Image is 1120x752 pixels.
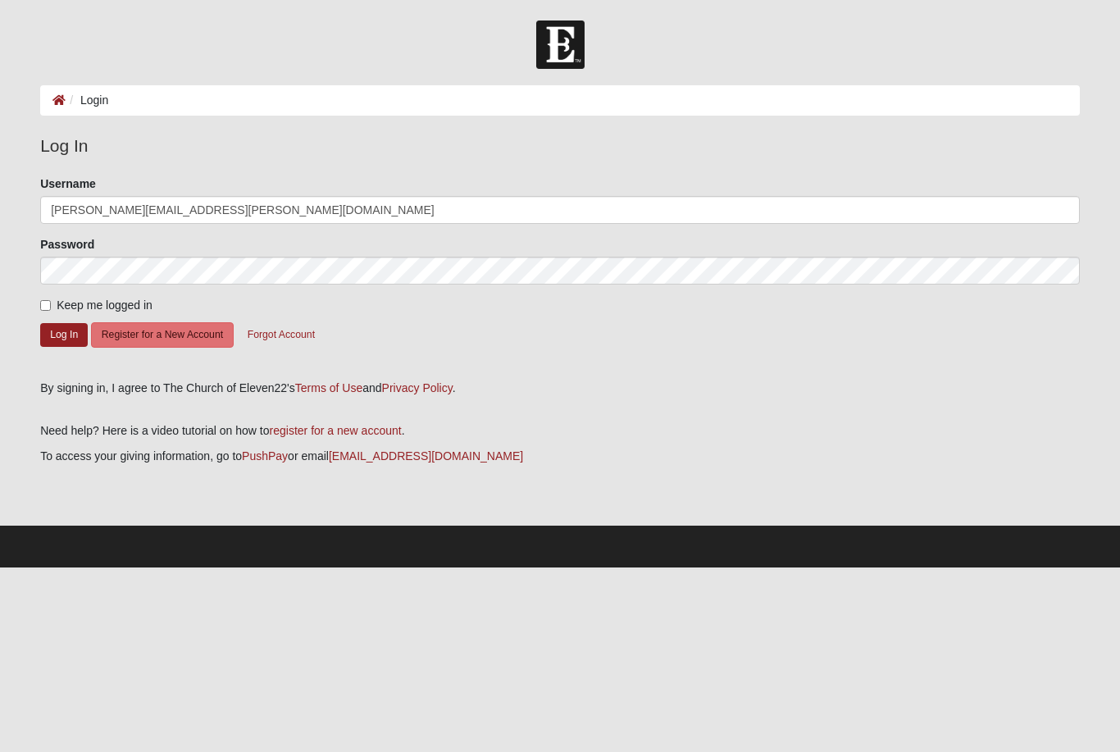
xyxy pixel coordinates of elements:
[40,133,1080,159] legend: Log In
[91,322,234,348] button: Register for a New Account
[40,448,1080,465] p: To access your giving information, go to or email
[329,449,523,463] a: [EMAIL_ADDRESS][DOMAIN_NAME]
[237,322,326,348] button: Forgot Account
[57,299,153,312] span: Keep me logged in
[40,323,88,347] button: Log In
[270,424,402,437] a: register for a new account
[66,92,108,109] li: Login
[40,300,51,311] input: Keep me logged in
[40,380,1080,397] div: By signing in, I agree to The Church of Eleven22's and .
[295,381,362,394] a: Terms of Use
[242,449,288,463] a: PushPay
[382,381,453,394] a: Privacy Policy
[40,422,1080,440] p: Need help? Here is a video tutorial on how to .
[40,175,96,192] label: Username
[536,21,585,69] img: Church of Eleven22 Logo
[40,236,94,253] label: Password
